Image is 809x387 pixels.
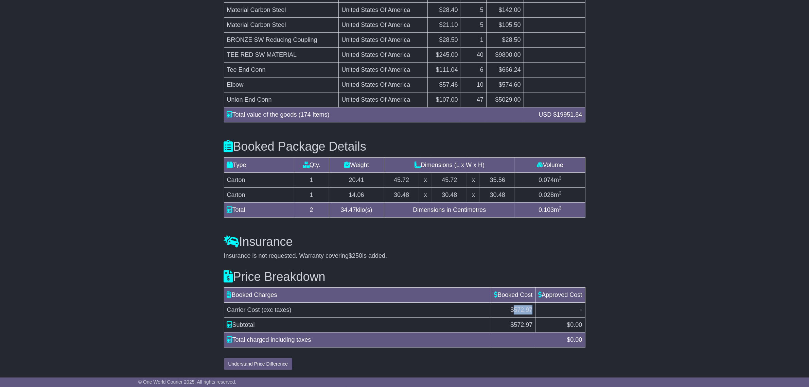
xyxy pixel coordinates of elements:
[514,321,532,328] span: 572.97
[227,306,260,313] span: Carrier Cost
[294,202,329,217] td: 2
[339,18,427,33] td: United States Of America
[329,202,384,217] td: kilo(s)
[461,92,486,107] td: 47
[349,252,362,259] span: $250
[224,270,585,284] h3: Price Breakdown
[427,63,461,78] td: $111.04
[384,187,419,202] td: 30.48
[535,318,585,333] td: $
[515,187,585,202] td: m
[339,48,427,63] td: United States Of America
[339,78,427,92] td: United States Of America
[224,140,585,153] h3: Booked Package Details
[461,48,486,63] td: 40
[515,157,585,172] td: Volume
[339,3,427,18] td: United States Of America
[486,78,524,92] td: $574.60
[294,172,329,187] td: 1
[224,157,294,172] td: Type
[559,190,562,196] sup: 3
[427,18,461,33] td: $21.10
[467,187,480,202] td: x
[515,172,585,187] td: m
[224,318,491,333] td: Subtotal
[559,175,562,181] sup: 3
[384,202,515,217] td: Dimensions in Centimetres
[427,92,461,107] td: $107.00
[329,187,384,202] td: 14.06
[294,187,329,202] td: 1
[480,187,515,202] td: 30.48
[580,306,582,313] span: -
[539,191,554,198] span: 0.028
[224,78,339,92] td: Elbow
[486,48,524,63] td: $9800.00
[563,335,585,344] div: $
[224,235,585,249] h3: Insurance
[224,3,339,18] td: Material Carbon Steel
[570,336,582,343] span: 0.00
[539,176,554,183] span: 0.074
[570,321,582,328] span: 0.00
[224,252,585,260] div: Insurance is not requested. Warranty covering is added.
[224,358,293,370] button: Understand Price Difference
[224,110,535,119] div: Total value of the goods (174 Items)
[224,172,294,187] td: Carton
[427,48,461,63] td: $245.00
[224,18,339,33] td: Material Carbon Steel
[486,63,524,78] td: $666.24
[486,33,524,48] td: $28.50
[461,33,486,48] td: 1
[539,206,554,213] span: 0.103
[224,335,564,344] div: Total charged including taxes
[224,63,339,78] td: Tee End Conn
[419,172,432,187] td: x
[427,33,461,48] td: $28.50
[224,288,491,303] td: Booked Charges
[341,206,356,213] span: 34.47
[138,379,236,385] span: © One World Courier 2025. All rights reserved.
[510,306,532,313] span: $572.97
[294,157,329,172] td: Qty.
[461,63,486,78] td: 6
[432,172,467,187] td: 45.72
[224,48,339,63] td: TEE RED SW MATERIAL
[432,187,467,202] td: 30.48
[329,157,384,172] td: Weight
[491,318,535,333] td: $
[535,110,585,119] div: USD $19951.84
[224,187,294,202] td: Carton
[339,63,427,78] td: United States Of America
[384,157,515,172] td: Dimensions (L x W x H)
[329,172,384,187] td: 20.41
[461,18,486,33] td: 5
[224,92,339,107] td: Union End Conn
[384,172,419,187] td: 45.72
[224,202,294,217] td: Total
[559,205,562,211] sup: 3
[461,78,486,92] td: 10
[224,33,339,48] td: BRONZE SW Reducing Coupling
[339,33,427,48] td: United States Of America
[486,3,524,18] td: $142.00
[339,92,427,107] td: United States Of America
[486,18,524,33] td: $105.50
[262,306,292,313] span: (exc taxes)
[427,78,461,92] td: $57.46
[427,3,461,18] td: $28.40
[467,172,480,187] td: x
[486,92,524,107] td: $5029.00
[515,202,585,217] td: m
[461,3,486,18] td: 5
[480,172,515,187] td: 35.56
[419,187,432,202] td: x
[491,288,535,303] td: Booked Cost
[535,288,585,303] td: Approved Cost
